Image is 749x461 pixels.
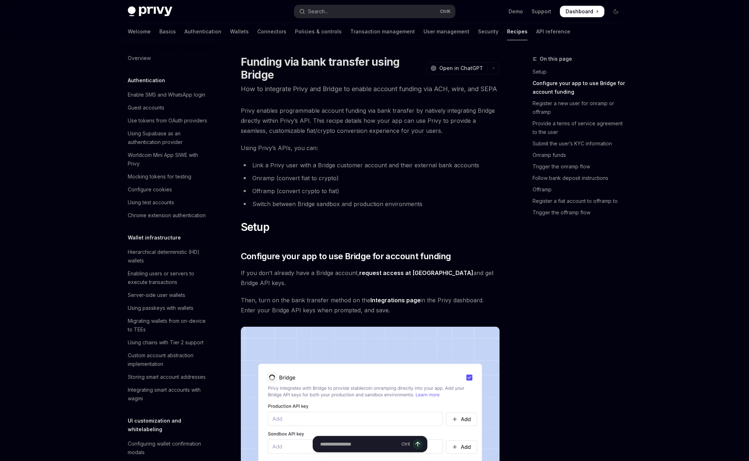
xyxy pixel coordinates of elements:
[128,248,210,265] div: Hierarchical deterministic (HD) wallets
[533,207,627,218] a: Trigger the offramp flow
[295,23,342,40] a: Policies & controls
[122,336,214,349] a: Using chains with Tier 2 support
[128,291,185,299] div: Server-side user wallets
[230,23,249,40] a: Wallets
[532,8,551,15] a: Support
[241,173,500,183] li: Onramp (convert fiat to crypto)
[320,436,398,452] input: Ask a question...
[122,88,214,101] a: Enable SMS and WhatsApp login
[128,439,210,457] div: Configuring wallet confirmation modals
[257,23,286,40] a: Connectors
[128,416,214,434] h5: UI customization and whitelabeling
[122,315,214,336] a: Migrating wallets from on-device to TEEs
[128,23,151,40] a: Welcome
[241,295,500,315] span: Then, turn on the bank transfer method on the in the Privy dashboard. Enter your Bridge API keys ...
[128,338,203,347] div: Using chains with Tier 2 support
[128,198,174,207] div: Using test accounts
[533,118,627,138] a: Provide a terms of service agreement to the user
[122,52,214,65] a: Overview
[122,383,214,405] a: Integrating smart accounts with wagmi
[122,170,214,183] a: Mocking tokens for testing
[423,23,469,40] a: User management
[122,349,214,371] a: Custom account abstraction implementation
[122,114,214,127] a: Use tokens from OAuth providers
[122,149,214,170] a: Worldcoin Mini App SIWE with Privy
[159,23,176,40] a: Basics
[241,186,500,196] li: Offramp (convert crypto to fiat)
[128,76,165,85] h5: Authentication
[122,196,214,209] a: Using test accounts
[128,116,207,125] div: Use tokens from OAuth providers
[122,183,214,196] a: Configure cookies
[122,101,214,114] a: Guest accounts
[128,211,206,220] div: Chrome extension authentication
[241,160,500,170] li: Link a Privy user with a Bridge customer account and their external bank accounts
[533,66,627,78] a: Setup
[413,439,423,449] button: Send message
[440,9,451,14] span: Ctrl K
[241,220,269,233] span: Setup
[241,84,500,94] p: How to integrate Privy and Bridge to enable account funding via ACH, wire, and SEPA
[241,251,451,262] span: Configure your app to use Bridge for account funding
[509,8,523,15] a: Demo
[478,23,498,40] a: Security
[122,371,214,383] a: Storing smart account addresses
[128,172,191,181] div: Mocking tokens for testing
[128,386,210,403] div: Integrating smart accounts with wagmi
[610,6,622,17] button: Toggle dark mode
[122,267,214,289] a: Enabling users or servers to execute transactions
[128,151,210,168] div: Worldcoin Mini App SIWE with Privy
[533,138,627,149] a: Submit the user’s KYC information
[122,127,214,149] a: Using Supabase as an authentication provider
[128,103,164,112] div: Guest accounts
[128,304,193,312] div: Using passkeys with wallets
[439,65,483,72] span: Open in ChatGPT
[370,297,421,304] a: Integrations page
[241,199,500,209] li: Switch between Bridge sandbox and production environments
[128,185,172,194] div: Configure cookies
[426,62,487,74] button: Open in ChatGPT
[560,6,604,17] a: Dashboard
[241,55,423,81] h1: Funding via bank transfer using Bridge
[128,54,151,62] div: Overview
[533,98,627,118] a: Register a new user for onramp or offramp
[128,351,210,368] div: Custom account abstraction implementation
[122,246,214,267] a: Hierarchical deterministic (HD) wallets
[122,209,214,222] a: Chrome extension authentication
[350,23,415,40] a: Transaction management
[566,8,593,15] span: Dashboard
[128,90,205,99] div: Enable SMS and WhatsApp login
[294,5,455,18] button: Open search
[122,289,214,302] a: Server-side user wallets
[128,6,172,17] img: dark logo
[241,143,500,153] span: Using Privy’s APIs, you can:
[533,195,627,207] a: Register a fiat account to offramp to
[122,437,214,459] a: Configuring wallet confirmation modals
[241,268,500,288] span: If you don’t already have a Bridge account, and get Bridge API keys.
[128,129,210,146] div: Using Supabase as an authentication provider
[308,7,328,16] div: Search...
[533,149,627,161] a: Onramp funds
[128,233,181,242] h5: Wallet infrastructure
[540,55,572,63] span: On this page
[128,373,206,381] div: Storing smart account addresses
[122,302,214,315] a: Using passkeys with wallets
[507,23,528,40] a: Recipes
[533,78,627,98] a: Configure your app to use Bridge for account funding
[184,23,221,40] a: Authentication
[128,269,210,287] div: Enabling users or servers to execute transactions
[128,317,210,334] div: Migrating wallets from on-device to TEEs
[359,269,473,277] a: request access at [GEOGRAPHIC_DATA]
[533,184,627,195] a: Offramp
[241,106,500,136] span: Privy enables programmable account funding via bank transfer by natively integrating Bridge direc...
[536,23,570,40] a: API reference
[533,161,627,172] a: Trigger the onramp flow
[533,172,627,184] a: Follow bank deposit instructions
